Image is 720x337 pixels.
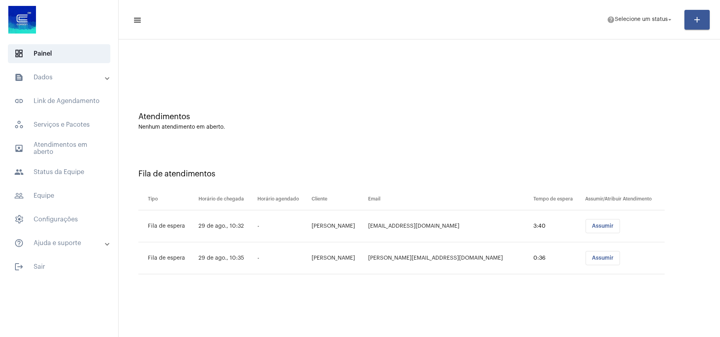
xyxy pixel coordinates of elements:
td: 29 de ago., 10:35 [197,242,255,274]
span: Configurações [8,210,110,229]
mat-icon: sidenav icon [133,15,141,25]
span: Link de Agendamento [8,92,110,110]
mat-icon: sidenav icon [14,96,24,106]
mat-icon: sidenav icon [14,167,24,177]
mat-icon: add [692,15,702,24]
span: Assumir [592,255,614,261]
span: Atendimentos em aberto [8,139,110,158]
div: Fila de atendimentos [138,170,700,178]
button: Assumir [586,251,620,265]
span: Equipe [8,186,110,205]
td: [PERSON_NAME][EMAIL_ADDRESS][DOMAIN_NAME] [366,242,531,274]
td: Fila de espera [138,210,197,242]
img: d4669ae0-8c07-2337-4f67-34b0df7f5ae4.jpeg [6,4,38,36]
mat-icon: help [607,16,615,24]
td: 0:36 [531,242,583,274]
mat-chip-list: selection [585,251,665,265]
th: Email [366,188,531,210]
mat-expansion-panel-header: sidenav iconDados [5,68,118,87]
td: [PERSON_NAME] [310,242,366,274]
td: 29 de ago., 10:32 [197,210,255,242]
span: Sair [8,257,110,276]
td: - [255,242,310,274]
mat-panel-title: Dados [14,73,106,82]
span: sidenav icon [14,49,24,58]
button: Selecione um status [602,12,678,28]
td: [PERSON_NAME] [310,210,366,242]
mat-icon: sidenav icon [14,191,24,200]
button: Assumir [586,219,620,233]
mat-icon: arrow_drop_down [666,16,673,23]
span: sidenav icon [14,215,24,224]
span: Status da Equipe [8,163,110,182]
th: Horário de chegada [197,188,255,210]
td: [EMAIL_ADDRESS][DOMAIN_NAME] [366,210,531,242]
span: Serviços e Pacotes [8,115,110,134]
td: 3:40 [531,210,583,242]
td: - [255,210,310,242]
mat-icon: sidenav icon [14,144,24,153]
mat-panel-title: Ajuda e suporte [14,238,106,248]
th: Cliente [310,188,366,210]
mat-icon: sidenav icon [14,73,24,82]
th: Tipo [138,188,197,210]
td: Fila de espera [138,242,197,274]
mat-expansion-panel-header: sidenav iconAjuda e suporte [5,234,118,253]
div: Nenhum atendimento em aberto. [138,124,700,130]
span: Painel [8,44,110,63]
span: Assumir [592,223,614,229]
mat-icon: sidenav icon [14,238,24,248]
th: Tempo de espera [531,188,583,210]
span: Selecione um status [615,17,668,22]
div: Atendimentos [138,112,700,121]
mat-chip-list: selection [585,219,665,233]
th: Horário agendado [255,188,310,210]
mat-icon: sidenav icon [14,262,24,271]
th: Assumir/Atribuir Atendimento [583,188,665,210]
span: sidenav icon [14,120,24,129]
